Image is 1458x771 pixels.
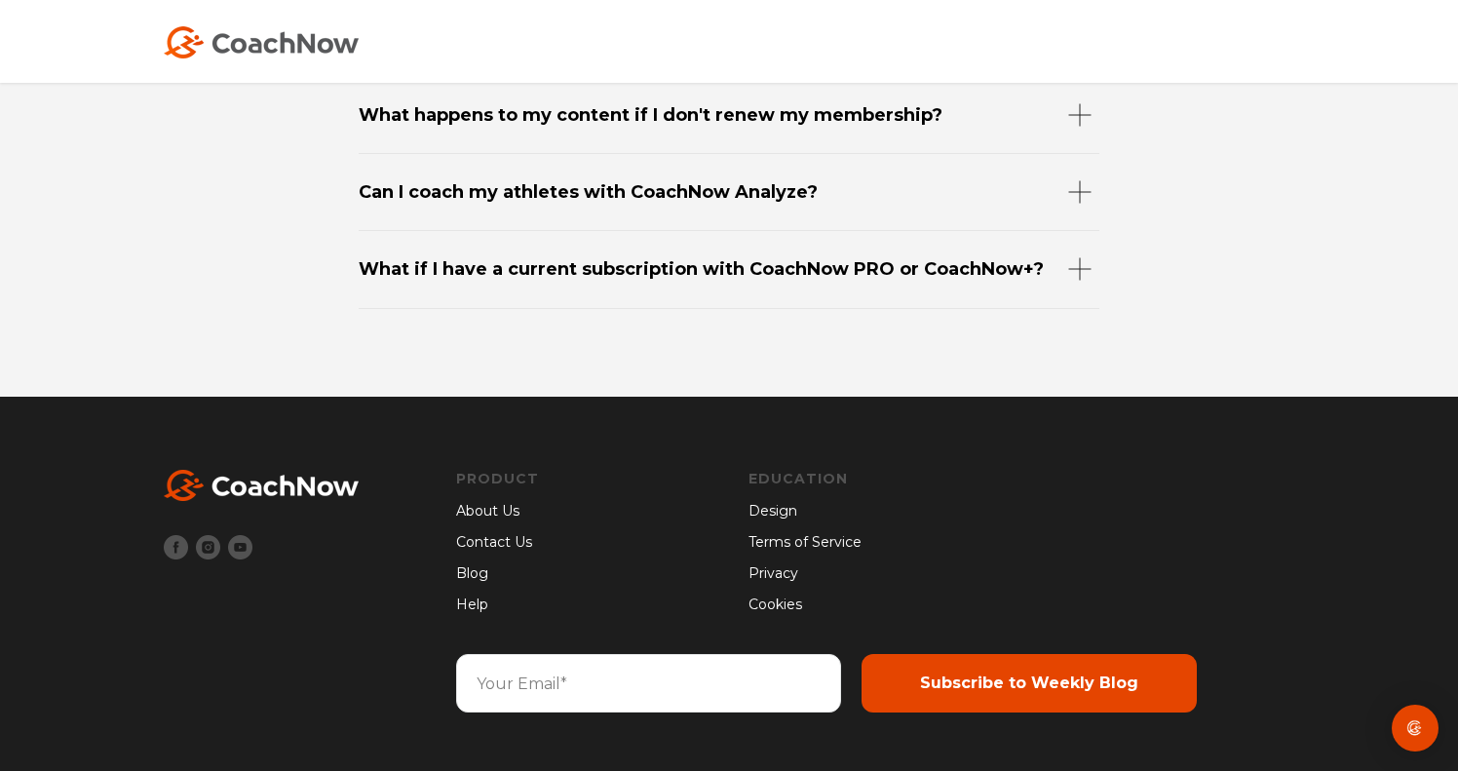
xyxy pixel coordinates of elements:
a: Help [456,595,539,616]
a: About Us [456,501,539,522]
a: Education [748,470,1002,488]
img: Youtube [228,535,252,559]
a: Blog [456,563,539,585]
a: Privacy [748,563,1002,585]
a: Design [748,501,1002,522]
div: Navigation Menu [456,470,539,616]
a: Terms of Service [748,532,1002,554]
input: Subscribe to Weekly Blog [862,654,1197,713]
a: Product [456,470,539,488]
img: Coach Now [164,26,359,58]
div: Open Intercom Messenger [1392,705,1439,752]
input: Your Email* [456,654,841,713]
div: Navigation Menu [748,470,1002,616]
img: White CoachNow Logo [164,470,359,501]
img: Facebook [164,535,188,559]
a: Contact Us [456,532,539,554]
img: Instagram [196,535,220,559]
a: Cookies [748,595,1002,616]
